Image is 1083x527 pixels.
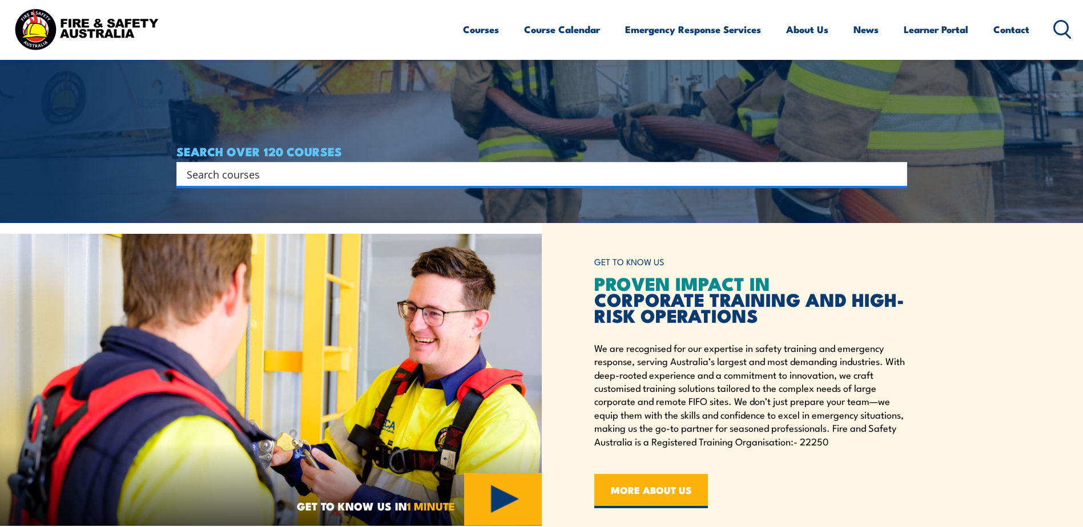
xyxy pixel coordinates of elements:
span: PROVEN IMPACT IN [594,269,770,297]
strong: 1 MINUTE [407,497,455,514]
a: Courses [463,14,499,44]
a: Contact [993,14,1029,44]
input: Search input [187,165,882,183]
h4: SEARCH OVER 120 COURSES [176,145,907,157]
a: Course Calendar [524,14,600,44]
p: We are recognised for our expertise in safety training and emergency response, serving Australia’... [594,341,907,448]
a: Emergency Response Services [625,14,761,44]
button: Search magnifier button [887,166,903,182]
h6: GET TO KNOW US [594,252,907,273]
span: GET TO KNOW US IN [297,501,455,511]
h2: CORPORATE TRAINING AND HIGH-RISK OPERATIONS [594,275,907,323]
a: News [853,14,879,44]
a: Learner Portal [904,14,968,44]
form: Search form [189,166,884,182]
a: About Us [786,14,828,44]
a: MORE ABOUT US [594,474,708,508]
